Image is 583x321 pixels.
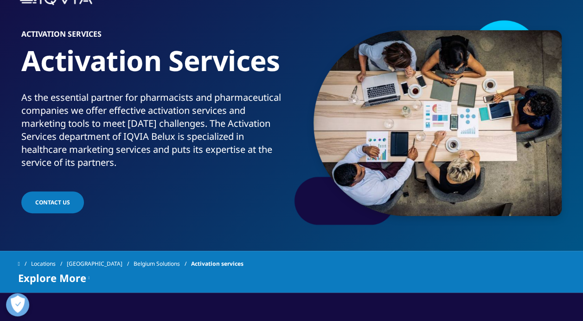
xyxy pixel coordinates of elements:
[18,272,86,283] span: Explore More
[21,191,84,213] a: Contact us
[35,198,70,206] span: Contact us
[21,43,288,91] h1: Activation Services
[191,255,243,272] span: Activation services
[31,255,67,272] a: Locations
[21,30,288,43] h6: Activation Services
[134,255,191,272] a: Belgium Solutions
[6,293,29,316] button: Präferenzen öffnen
[314,30,562,216] img: 1127_group-of-financial-professionals-analyzing-markets.jpg
[21,91,288,175] p: As the essential partner for pharmacists and pharmaceutical companies we offer effective activati...
[67,255,134,272] a: [GEOGRAPHIC_DATA]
